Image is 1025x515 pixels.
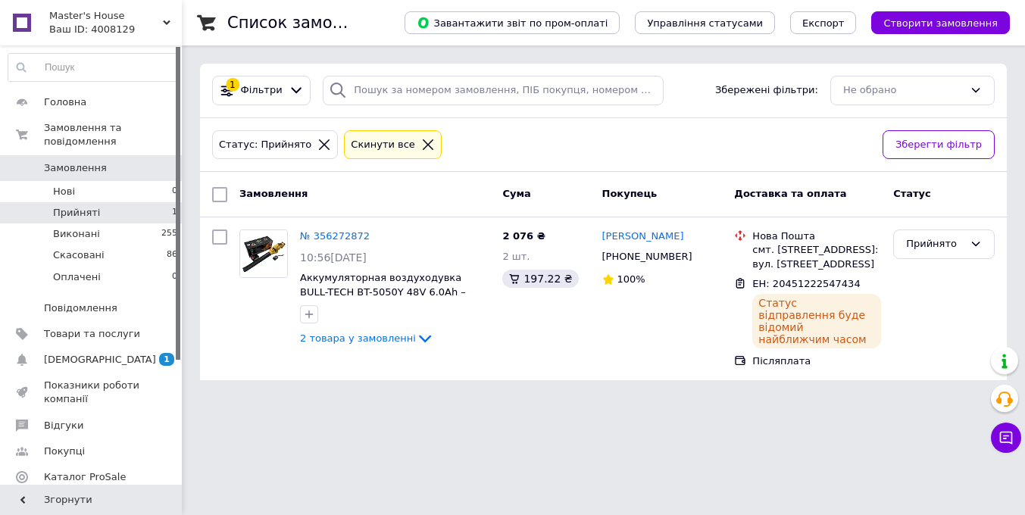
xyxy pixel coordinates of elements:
[871,11,1010,34] button: Створити замовлення
[44,327,140,341] span: Товари та послуги
[49,23,182,36] div: Ваш ID: 4008129
[44,95,86,109] span: Головна
[49,9,163,23] span: Master's House
[323,76,664,105] input: Пошук за номером замовлення, ПІБ покупця, номером телефону, Email, номером накладної
[752,294,881,348] div: Статус відправлення буде відомий найближчим часом
[843,83,964,98] div: Не обрано
[300,272,473,326] a: Аккумуляторная воздуходувка BULL-TECH BT-5050Y 48V 6.0Ah – [GEOGRAPHIC_DATA], гарантия 12 мес
[991,423,1021,453] button: Чат з покупцем
[790,11,857,34] button: Експорт
[856,17,1010,28] a: Створити замовлення
[734,188,846,199] span: Доставка та оплата
[752,354,881,368] div: Післяплата
[300,230,370,242] a: № 356272872
[895,137,982,153] span: Зберегти фільтр
[906,236,964,252] div: Прийнято
[752,278,860,289] span: ЕН: 20451222547434
[502,230,545,242] span: 2 076 ₴
[239,188,308,199] span: Замовлення
[172,206,177,220] span: 1
[893,188,931,199] span: Статус
[53,185,75,198] span: Нові
[159,353,174,366] span: 1
[44,161,107,175] span: Замовлення
[226,78,239,92] div: 1
[241,83,283,98] span: Фільтри
[44,470,126,484] span: Каталог ProSale
[417,16,608,30] span: Завантажити звіт по пром-оплаті
[240,230,287,277] img: Фото товару
[602,188,658,199] span: Покупець
[239,229,288,278] a: Фото товару
[172,185,177,198] span: 0
[883,130,995,160] button: Зберегти фільтр
[617,273,645,285] span: 100%
[752,243,881,270] div: смт. [STREET_ADDRESS]: вул. [STREET_ADDRESS]
[44,121,182,148] span: Замовлення та повідомлення
[715,83,818,98] span: Збережені фільтри:
[44,301,117,315] span: Повідомлення
[348,137,418,153] div: Cкинути все
[599,247,695,267] div: [PHONE_NUMBER]
[172,270,177,284] span: 0
[216,137,314,153] div: Статус: Прийнято
[602,229,684,244] a: [PERSON_NAME]
[53,227,100,241] span: Виконані
[883,17,998,29] span: Створити замовлення
[405,11,620,34] button: Завантажити звіт по пром-оплаті
[635,11,775,34] button: Управління статусами
[53,206,100,220] span: Прийняті
[167,248,177,262] span: 86
[44,353,156,367] span: [DEMOGRAPHIC_DATA]
[752,229,881,243] div: Нова Пошта
[300,251,367,264] span: 10:56[DATE]
[8,54,178,81] input: Пошук
[53,248,105,262] span: Скасовані
[802,17,845,29] span: Експорт
[300,332,434,344] a: 2 товара у замовленні
[44,379,140,406] span: Показники роботи компанії
[502,270,578,288] div: 197.22 ₴
[300,332,416,344] span: 2 товара у замовленні
[53,270,101,284] span: Оплачені
[44,419,83,432] span: Відгуки
[647,17,763,29] span: Управління статусами
[502,251,530,262] span: 2 шт.
[44,445,85,458] span: Покупці
[161,227,177,241] span: 255
[502,188,530,199] span: Cума
[227,14,381,32] h1: Список замовлень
